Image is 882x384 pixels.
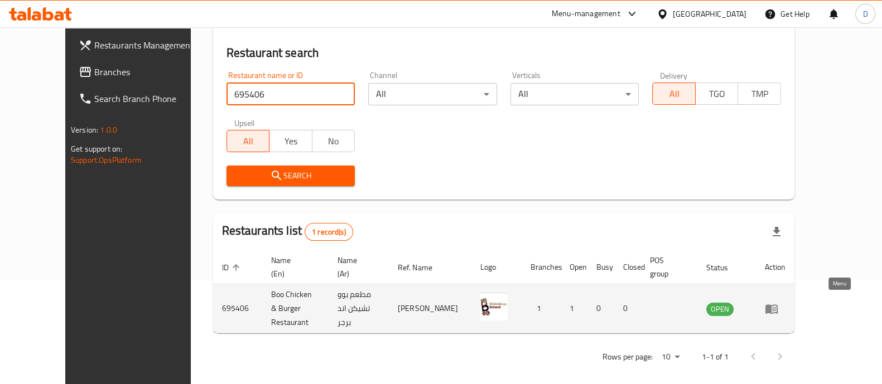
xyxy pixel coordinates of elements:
span: TGO [700,86,734,102]
button: Search [226,166,355,186]
span: TMP [743,86,777,102]
span: Search Branch Phone [94,92,204,105]
td: 0 [587,284,614,333]
span: 1 record(s) [305,227,353,237]
td: 1 [560,284,587,333]
span: No [317,133,351,149]
td: [PERSON_NAME] [389,284,471,333]
td: 0 [614,284,640,333]
div: All [368,83,497,105]
table: enhanced table [213,250,794,333]
a: Search Branch Phone [70,85,213,112]
p: Rows per page: [603,350,653,364]
span: Branches [94,65,204,79]
div: Rows per page: [657,349,684,366]
span: POS group [649,254,684,280]
div: [GEOGRAPHIC_DATA] [673,8,746,20]
span: D [862,8,867,20]
span: Name (En) [271,254,315,280]
h2: Restaurant search [226,45,781,61]
button: TMP [738,82,781,105]
th: Action [756,250,794,284]
img: Boo Chicken & Burger Restaurant [480,293,508,320]
td: 695406 [213,284,262,333]
th: Busy [587,250,614,284]
button: No [312,130,355,152]
a: Branches [70,59,213,85]
span: Get support on: [71,142,122,156]
span: ID [222,261,243,274]
span: 1.0.0 [100,123,117,137]
span: Yes [274,133,308,149]
a: Support.OpsPlatform [71,153,142,167]
th: Branches [521,250,560,284]
span: Restaurants Management [94,38,204,52]
span: Search [235,169,346,183]
h2: Restaurants list [222,222,353,241]
th: Open [560,250,587,284]
label: Delivery [660,71,688,79]
button: All [652,82,696,105]
span: Ref. Name [398,261,446,274]
span: Status [706,261,743,274]
div: Total records count [305,223,353,241]
th: Closed [614,250,640,284]
span: Version: [71,123,98,137]
span: All [657,86,691,102]
div: Export file [763,218,790,245]
input: Search for restaurant name or ID.. [226,83,355,105]
p: 1-1 of 1 [702,350,729,364]
span: OPEN [706,303,734,315]
a: Restaurants Management [70,32,213,59]
th: Logo [471,250,521,284]
td: 1 [521,284,560,333]
div: All [510,83,639,105]
label: Upsell [234,119,255,127]
td: Boo Chicken & Burger Restaurant [262,284,329,333]
div: Menu-management [552,7,620,21]
td: مطعم بوو تشيكن اند برجر [329,284,389,333]
button: TGO [695,82,739,105]
span: All [232,133,266,149]
button: Yes [269,130,312,152]
span: Name (Ar) [338,254,376,280]
button: All [226,130,270,152]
